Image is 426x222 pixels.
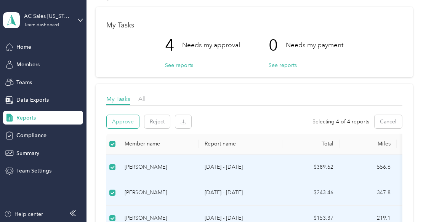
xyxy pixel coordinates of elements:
td: $243.46 [282,180,340,206]
th: Member name [119,134,199,155]
div: Member name [125,141,192,147]
span: Members [16,61,40,69]
span: Data Exports [16,96,49,104]
button: See reports [269,61,297,69]
p: Needs my payment [286,40,343,50]
p: Needs my approval [182,40,240,50]
span: Teams [16,78,32,86]
span: Summary [16,149,39,157]
button: Help center [4,210,43,218]
p: 0 [269,29,286,61]
td: 347.8 [340,180,397,206]
div: Total [288,141,333,147]
iframe: Everlance-gr Chat Button Frame [383,179,426,222]
button: Cancel [375,115,402,128]
h1: My Tasks [106,21,402,29]
span: All [138,95,146,102]
div: Team dashboard [24,23,59,27]
span: Home [16,43,31,51]
button: Approve [107,115,139,128]
span: Reports [16,114,36,122]
div: [PERSON_NAME] [125,163,192,171]
button: See reports [165,61,193,69]
th: Report name [199,134,282,155]
button: Reject [144,115,170,128]
td: $389.62 [282,155,340,180]
p: 4 [165,29,182,61]
div: Miles [346,141,391,147]
p: [DATE] - [DATE] [205,188,276,197]
span: Selecting 4 of 4 reports [312,118,369,126]
div: [PERSON_NAME] [125,188,192,197]
span: Compliance [16,131,46,139]
span: My Tasks [106,95,130,102]
span: Team Settings [16,167,51,175]
td: 556.6 [340,155,397,180]
p: [DATE] - [DATE] [205,163,276,171]
div: AC Sales [US_STATE] 01 US01-AC-D50011-CC14400 ([PERSON_NAME]) [24,12,72,20]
